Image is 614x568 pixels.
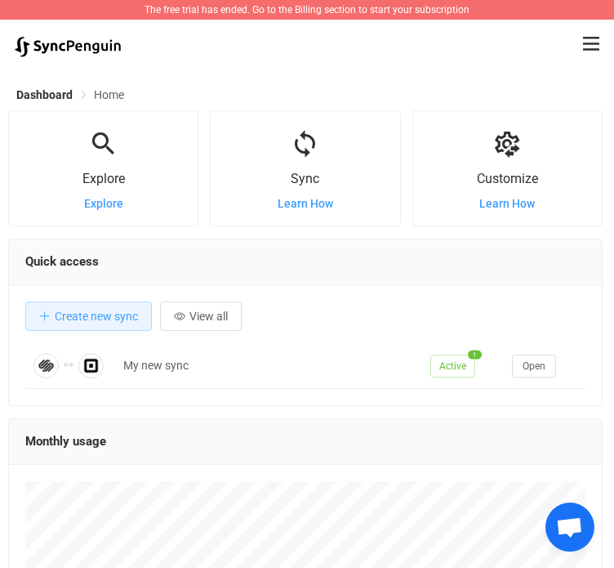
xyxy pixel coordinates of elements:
span: Open [523,360,545,372]
button: View all [160,302,242,331]
img: syncpenguin.svg [15,37,121,57]
span: Active [430,355,475,378]
span: Dashboard [16,88,73,101]
span: Monthly usage [25,434,106,449]
span: Customize [477,171,538,186]
span: The free trial has ended. Go to the Billing section to start your subscription [145,4,469,16]
img: Square Inventory Quantities [78,353,104,378]
a: Open chat [545,503,594,552]
span: Quick access [25,254,99,269]
span: Home [94,88,124,101]
button: Create new sync [25,302,152,331]
img: Squarespace Store Inventory Quantities [33,353,59,378]
span: Create new sync [55,310,138,323]
span: Explore [82,171,125,186]
span: Sync [291,171,319,186]
span: 1 [468,350,482,359]
div: My new sync [115,356,422,375]
a: Learn How [479,197,535,210]
button: Open [512,355,556,378]
div: Breadcrumb [16,89,124,101]
a: Open [512,359,556,372]
a: Learn How [278,197,333,210]
a: Explore [84,197,123,210]
span: View all [189,310,228,323]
